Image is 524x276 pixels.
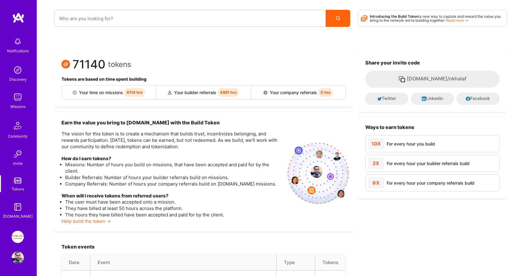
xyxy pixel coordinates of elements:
[365,93,408,105] button: Twitter
[7,48,29,54] div: Notifications
[336,16,340,20] i: icon Search
[12,64,24,76] img: discovery
[12,148,24,160] img: Invite
[61,131,283,150] p: The vision for this token is to create a mechanism that builds trust, incentivizes belonging, and...
[59,11,321,26] input: overall type: UNKNOWN_TYPE server type: NO_SERVER_DATA heuristic type: UNKNOWN_TYPE label: Who ar...
[365,60,500,66] h3: Share your invite code
[318,88,333,97] span: 0 hrs
[73,91,76,94] img: Builder icon
[411,93,454,105] button: Linkedin
[61,218,111,224] a: Help build the token →
[61,244,346,250] h3: Token events
[12,35,24,48] img: bell
[10,231,25,243] a: Insight Partners: Data & AI - Sourcing
[387,141,435,147] div: For every hour you build
[288,143,349,204] img: invite
[422,97,426,101] i: icon LinkedInDark
[61,119,283,126] h3: Earn the value you bring to [DOMAIN_NAME] with the Build Token
[61,255,90,270] th: Date
[12,186,24,192] div: Tokens
[12,12,24,23] img: logo
[156,86,251,99] div: Your builder referrals
[10,103,25,110] div: Missions
[368,157,384,169] div: 2X
[368,177,384,189] div: 6X
[370,14,501,23] span: a new way to capture and reward the value you bring to the network we're building together.
[108,61,131,68] span: tokens
[8,133,28,139] div: Community
[168,91,172,94] img: Builder referral icon
[387,180,474,186] div: For every hour your company referrals build
[365,124,500,130] h3: Ways to earn tokens
[61,193,283,199] h4: When will I receive tokens from referred users?
[361,13,368,24] i: icon Points
[456,93,500,105] button: Facebook
[90,255,277,270] th: Event
[12,91,24,103] img: teamwork
[446,18,468,23] a: Read more →
[466,97,470,101] i: icon Facebook
[65,212,283,218] li: The hours they have billed have been accepted and paid for by the client.
[62,86,156,99] div: Your time on missions
[365,71,500,88] button: [DOMAIN_NAME]/nkhalaf
[217,88,239,97] span: 4991 hrs
[14,178,21,183] img: tokens
[368,138,384,149] div: 10X
[72,61,106,68] span: 71140
[377,97,382,101] i: icon Twitter
[310,166,323,178] img: profile
[370,14,419,19] strong: Introducing the Build Token:
[3,213,33,219] div: [DOMAIN_NAME]
[387,160,470,167] div: For every hour your builder referrals build
[277,255,315,270] th: Type
[263,91,267,94] img: Company referral icon
[65,205,283,212] li: They have billed at least 50 hours across the platform.
[61,60,70,68] img: Token icon
[12,231,24,243] img: Insight Partners: Data & AI - Sourcing
[61,156,283,161] h4: How do I earn tokens?
[65,199,283,205] li: The user must have been accepted onto a mission.
[65,181,283,187] li: Company Referrals: Number of hours your company referrals build on [DOMAIN_NAME] missions.
[251,86,345,99] div: Your company referrals
[61,77,346,82] h4: Tokens are based on time spent building
[13,160,23,167] div: Invite
[12,201,24,213] img: guide book
[10,252,25,264] a: User Avatar
[315,255,346,270] th: Tokens
[65,161,283,174] li: Missions: Number of hours you build on missions, that have been accepted and paid for by the client.
[10,118,25,133] img: Community
[12,252,24,264] img: User Avatar
[9,76,27,83] div: Discovery
[124,88,145,97] span: 6114 hrs
[398,75,406,83] i: icon Copy
[65,174,283,181] li: Builder Referrals: Number of hours your builder referrals build on missions.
